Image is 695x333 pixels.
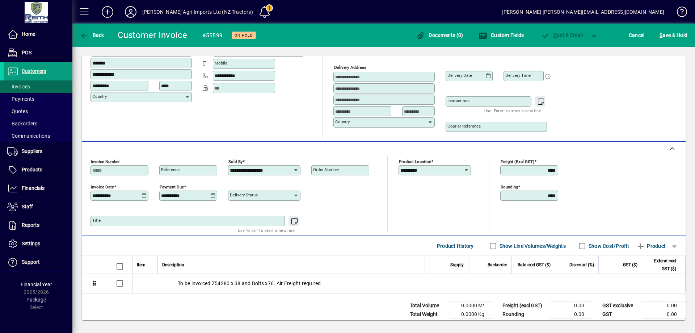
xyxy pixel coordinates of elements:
[499,301,549,310] td: Freight (excl GST)
[22,50,31,55] span: POS
[92,218,101,223] mat-label: Title
[450,261,464,269] span: Supply
[541,32,583,38] span: ost & Email
[161,167,180,172] mat-label: Reference
[406,310,450,319] td: Total Weight
[78,29,106,42] button: Back
[4,161,72,179] a: Products
[22,204,33,209] span: Staff
[7,96,34,102] span: Payments
[549,301,593,310] td: 0.00
[623,261,637,269] span: GST ($)
[549,310,593,319] td: 0.00
[477,29,526,42] button: Custom Fields
[537,29,586,42] button: Post & Email
[450,301,493,310] td: 0.0000 M³
[4,198,72,216] a: Staff
[4,93,72,105] a: Payments
[235,33,253,38] span: On hold
[7,84,30,90] span: Invoices
[4,179,72,197] a: Financials
[4,105,72,117] a: Quotes
[202,30,223,41] div: #55599
[215,61,227,66] mat-label: Mobile
[599,301,642,310] td: GST exclusive
[599,310,642,319] td: GST
[498,242,566,250] label: Show Line Volumes/Weights
[7,108,28,114] span: Quotes
[633,240,669,253] button: Product
[4,253,72,271] a: Support
[91,159,120,164] mat-label: Invoice number
[26,297,46,303] span: Package
[4,216,72,234] a: Reports
[21,282,52,287] span: Financial Year
[636,240,666,252] span: Product
[502,6,664,18] div: [PERSON_NAME] [PERSON_NAME][EMAIL_ADDRESS][DOMAIN_NAME]
[450,310,493,319] td: 0.0000 Kg
[228,159,243,164] mat-label: Sold by
[4,80,72,93] a: Invoices
[137,261,146,269] span: Item
[447,73,472,78] mat-label: Delivery date
[160,184,184,190] mat-label: Payment due
[642,301,686,310] td: 0.00
[118,29,188,41] div: Customer Invoice
[629,29,645,41] span: Cancel
[499,310,549,319] td: Rounding
[7,121,37,126] span: Backorders
[660,29,687,41] span: ave & Hold
[414,29,465,42] button: Documents (0)
[132,274,685,293] div: To be invoiced Z54280 x 38 and Bolts x76. Air Freight required
[646,257,676,273] span: Extend excl GST ($)
[627,29,646,42] button: Cancel
[658,29,689,42] button: Save & Hold
[518,261,551,269] span: Rate excl GST ($)
[599,319,642,328] td: GST inclusive
[92,94,107,99] mat-label: Country
[505,73,531,78] mat-label: Delivery time
[501,184,518,190] mat-label: Rounding
[399,159,431,164] mat-label: Product location
[406,301,450,310] td: Total Volume
[162,261,184,269] span: Description
[119,5,142,18] button: Profile
[642,319,686,328] td: 0.00
[80,32,104,38] span: Back
[142,6,253,18] div: [PERSON_NAME] Agri-Imports Ltd (NZ Tractors)
[447,124,481,129] mat-label: Courier Reference
[501,159,534,164] mat-label: Freight (excl GST)
[22,68,46,74] span: Customers
[569,261,594,269] span: Discount (%)
[96,5,119,18] button: Add
[671,1,686,25] a: Knowledge Base
[4,117,72,130] a: Backorders
[4,25,72,43] a: Home
[230,192,258,197] mat-label: Delivery status
[22,185,45,191] span: Financials
[335,119,350,124] mat-label: Country
[437,240,474,252] span: Product History
[434,240,477,253] button: Product History
[313,167,339,172] mat-label: Order number
[488,261,507,269] span: Backorder
[4,142,72,161] a: Suppliers
[642,310,686,319] td: 0.00
[484,107,541,115] mat-hint: Use 'Enter' to start a new line
[4,130,72,142] a: Communications
[22,167,42,172] span: Products
[4,44,72,62] a: POS
[4,235,72,253] a: Settings
[22,148,42,154] span: Suppliers
[22,31,35,37] span: Home
[587,242,629,250] label: Show Cost/Profit
[91,184,114,190] mat-label: Invoice date
[22,259,40,265] span: Support
[479,32,524,38] span: Custom Fields
[416,32,463,38] span: Documents (0)
[22,241,40,246] span: Settings
[72,29,112,42] app-page-header-button: Back
[22,222,39,228] span: Reports
[660,32,662,38] span: S
[238,226,295,234] mat-hint: Use 'Enter' to start a new line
